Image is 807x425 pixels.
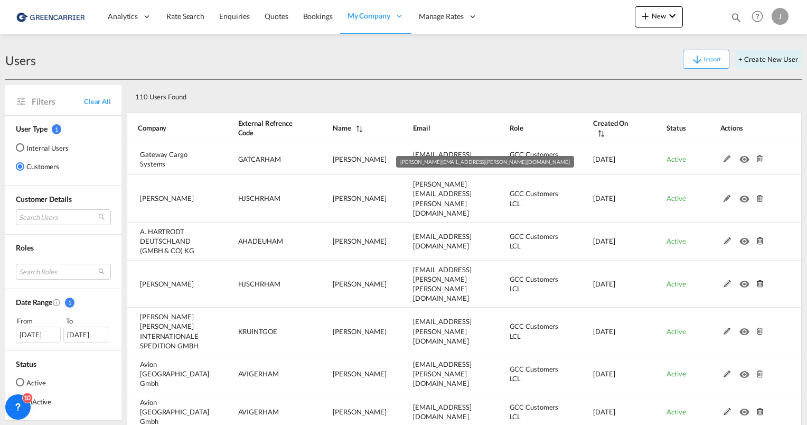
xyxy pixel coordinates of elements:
span: A. HARTRODT DEUTSCHLAND (GMBH & CO) KG [140,227,194,255]
button: icon-arrow-downImport [683,50,729,69]
td: 2025-09-02 [567,143,640,175]
div: icon-magnify [730,12,742,27]
span: [PERSON_NAME] [333,327,387,336]
td: Nico Schönlau [306,143,387,175]
span: HJSCHRHAM [238,194,280,202]
span: [DATE] [593,155,615,163]
span: Active [667,369,686,378]
div: J [772,8,789,25]
td: HJ SCHRYVER [127,261,212,308]
td: HJSCHRHAM [212,261,307,308]
th: Actions [694,113,802,143]
span: GCC Customers LCL [510,150,559,168]
span: Gateway Cargo Systems [140,150,187,168]
span: [PERSON_NAME][EMAIL_ADDRESS][PERSON_NAME][DOMAIN_NAME] [400,159,570,165]
span: AVIGERHAM [238,369,279,378]
img: 1378a7308afe11ef83610d9e779c6b34.png [16,5,87,29]
span: Filters [32,96,84,107]
span: GCC Customers LCL [510,189,559,207]
td: 2025-08-28 [567,355,640,393]
span: Avion [GEOGRAPHIC_DATA] Gmbh [140,360,209,387]
div: To [65,316,111,326]
md-radio-button: Internal Users [16,142,69,153]
td: jens.otto@schryver.com [387,175,483,223]
div: Help [748,7,772,26]
span: [DATE] [593,408,615,416]
th: Name [306,113,387,143]
th: Company [127,113,212,143]
span: AHADEUHAM [238,237,283,245]
md-icon: icon-eye [739,405,753,413]
span: Active [667,194,686,202]
span: [PERSON_NAME] [140,280,194,288]
span: [DATE] [593,327,615,336]
md-radio-button: InActive [16,396,51,406]
button: icon-plus 400-fgNewicon-chevron-down [635,6,683,27]
span: My Company [348,11,390,21]
md-icon: icon-arrow-down [691,53,703,66]
td: 2025-09-02 [567,261,640,308]
td: A. HARTRODT DEUTSCHLAND (GMBH & CO) KG [127,223,212,261]
span: GCC Customers LCL [510,403,559,421]
span: AVIGERHAM [238,408,279,416]
td: ben.graf@avioninternational.com [387,355,483,393]
span: Analytics [108,11,138,22]
td: HJSCHRHAM [212,175,307,223]
span: [DATE] [593,280,615,288]
span: [PERSON_NAME] [140,194,194,202]
span: 1 [65,298,74,308]
th: Status [640,113,693,143]
td: 2025-09-02 [567,175,640,223]
span: [PERSON_NAME] [PERSON_NAME] INTERNATIONALE SPEDITION GMBH [140,312,199,350]
span: Active [667,280,686,288]
md-icon: icon-eye [739,153,753,160]
td: 2025-09-02 [567,223,640,261]
md-icon: icon-eye [739,278,753,285]
span: Active [667,237,686,245]
td: HJ SCHRYVER [127,175,212,223]
div: 110 Users Found [131,84,731,106]
span: Active [667,408,686,416]
th: Email [387,113,483,143]
span: [DATE] [593,237,615,245]
div: Users [5,52,36,69]
md-icon: icon-eye [739,192,753,200]
th: Role [483,113,567,143]
td: GATCARHAM [212,143,307,175]
md-icon: icon-eye [739,235,753,242]
span: Enquiries [219,12,250,21]
md-radio-button: Customers [16,161,69,172]
span: GCC Customers LCL [510,275,559,293]
td: AVIGERHAM [212,355,307,393]
button: + Create New User [735,50,802,69]
span: [EMAIL_ADDRESS][DOMAIN_NAME] [413,232,472,250]
span: 1 [52,124,61,134]
span: [DATE] [593,194,615,202]
td: GCC Customers LCL [483,261,567,308]
md-radio-button: Active [16,377,51,387]
span: [PERSON_NAME] [333,408,387,416]
td: Thilo Strasdat [306,223,387,261]
md-icon: icon-plus 400-fg [639,10,652,22]
td: celine.kleiner@schryver.com [387,261,483,308]
div: [DATE] [16,327,61,343]
td: Ben Graf [306,355,387,393]
div: [DATE] [63,327,108,343]
span: Quotes [265,12,288,21]
span: Clear All [84,97,111,106]
span: Roles [16,243,34,252]
span: GATCARHAM [238,155,281,163]
td: 2025-09-01 [567,308,640,355]
span: Rate Search [166,12,204,21]
th: External Refrence Code [212,113,307,143]
td: Avion Germany Gmbh [127,355,212,393]
md-icon: icon-eye [739,368,753,375]
span: [PERSON_NAME] [333,237,387,245]
span: [PERSON_NAME] [333,369,387,378]
th: Created On [567,113,640,143]
td: Torsten Sommer [306,308,387,355]
td: GCC Customers LCL [483,143,567,175]
td: Gateway Cargo Systems [127,143,212,175]
td: GCC Customers LCL [483,308,567,355]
